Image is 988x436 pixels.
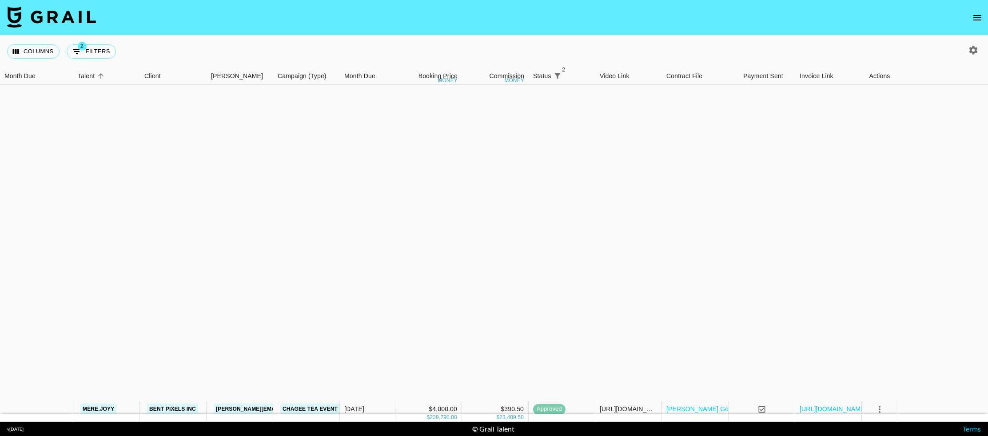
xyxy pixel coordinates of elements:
[144,67,161,85] div: Client
[273,67,340,85] div: Campaign (Type)
[80,404,116,415] a: mere.joyy
[496,414,499,421] div: $
[963,424,981,433] a: Terms
[395,401,462,417] div: $4,000.00
[795,67,862,85] div: Invoice Link
[211,67,263,85] div: [PERSON_NAME]
[600,404,657,413] div: https://www.instagram.com/p/DJxYrWhBEAl/
[427,414,430,421] div: $
[418,67,458,85] div: Booking Price
[78,42,87,51] span: 2
[872,402,887,417] button: select merge strategy
[662,67,729,85] div: Contract File
[968,9,986,27] button: open drawer
[278,67,327,85] div: Campaign (Type)
[666,404,826,413] a: [PERSON_NAME] Good CHAGEE Talent Agreement.pdf
[800,67,833,85] div: Invoice Link
[743,67,783,85] div: Payment Sent
[800,404,867,413] a: [URL][DOMAIN_NAME]
[7,6,96,28] img: Grail Talent
[472,424,514,433] div: © Grail Talent
[7,426,24,432] div: v [DATE]
[600,67,629,85] div: Video Link
[214,404,359,415] a: [PERSON_NAME][EMAIL_ADDRESS][DOMAIN_NAME]
[533,67,551,85] div: Status
[559,65,568,74] span: 2
[862,67,897,85] div: Actions
[73,67,140,85] div: Talent
[7,44,60,59] button: Select columns
[438,78,458,83] div: money
[489,67,524,85] div: Commission
[869,67,890,85] div: Actions
[280,404,340,415] a: Chagee Tea Event
[78,67,95,85] div: Talent
[340,67,395,85] div: Month Due
[4,67,36,85] div: Month Due
[564,70,576,82] button: Sort
[462,401,529,417] div: $390.50
[551,70,564,82] div: 2 active filters
[95,70,107,82] button: Sort
[729,67,795,85] div: Payment Sent
[344,67,375,85] div: Month Due
[147,404,198,415] a: Bent Pixels Inc
[67,44,116,59] button: Show filters
[344,404,364,413] div: May '25
[666,67,702,85] div: Contract File
[430,414,457,421] div: 239,790.00
[504,78,524,83] div: money
[140,67,207,85] div: Client
[533,405,566,413] span: approved
[551,70,564,82] button: Show filters
[595,67,662,85] div: Video Link
[499,414,524,421] div: 23,409.50
[529,67,595,85] div: Status
[207,67,273,85] div: Booker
